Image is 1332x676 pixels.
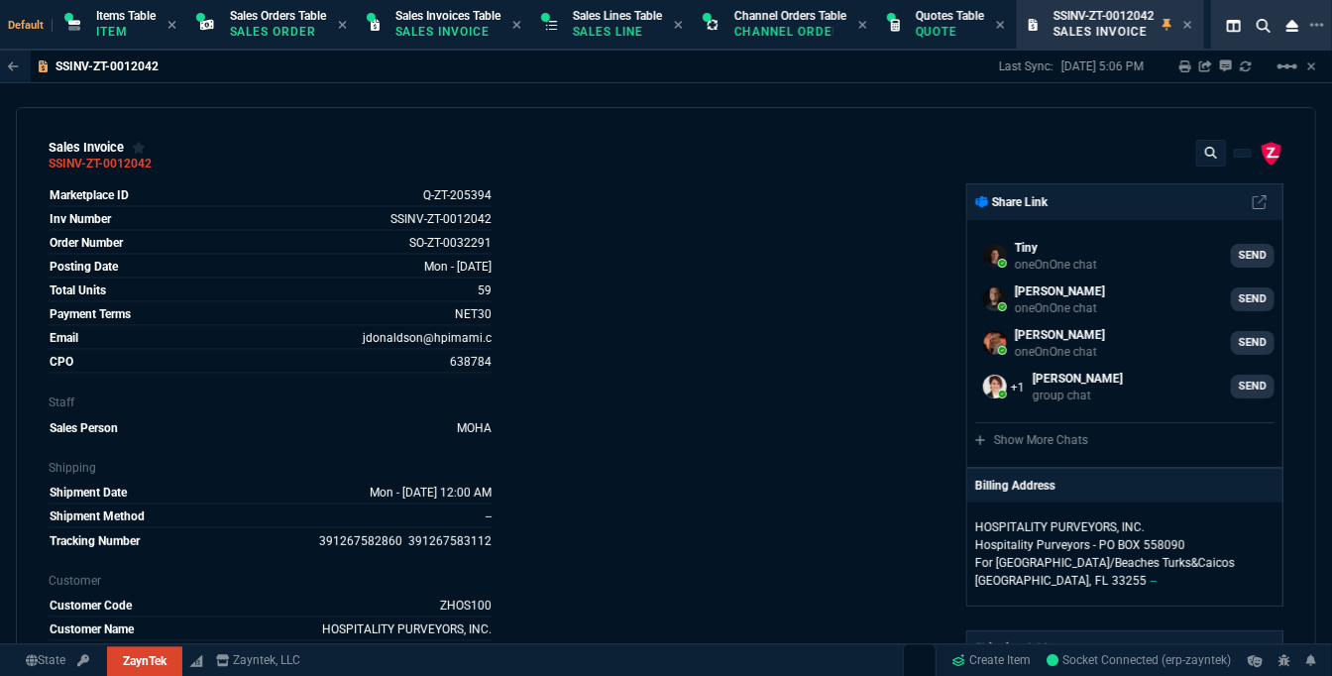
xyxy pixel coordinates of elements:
[230,9,326,23] span: Sales Orders Table
[975,639,1069,657] p: Shipping Address
[1048,652,1232,670] a: K58VmCeoX9cl0ql2AADL
[49,643,493,665] tr: undefined
[390,212,492,226] a: See Marketplace Order
[1249,14,1278,38] nx-icon: Search
[49,163,152,166] a: SSINV-ZT-0012042
[55,58,159,74] p: SSINV-ZT-0012042
[50,307,131,321] span: Payment Terms
[49,572,493,590] p: Customer
[1015,300,1105,316] p: oneOnOne chat
[424,260,492,274] span: Posting Date
[457,421,492,435] span: MOHA
[1095,574,1108,588] span: FL
[1231,244,1275,268] a: SEND
[8,59,19,73] nx-icon: Back to Table
[49,459,493,477] p: Shipping
[210,652,307,670] a: msbcCompanyName
[975,536,1275,554] p: Hospitality Purveyors - PO BOX 558090
[858,18,867,34] nx-icon: Close Tab
[50,283,106,297] span: Total Units
[1307,58,1316,74] a: Hide Workbench
[1231,375,1275,398] a: SEND
[49,185,493,207] tr: See Marketplace Order
[478,283,492,297] span: 59
[674,18,683,34] nx-icon: Close Tab
[49,304,493,326] tr: undefined
[71,652,95,670] a: API TOKEN
[49,507,493,528] tr: undefined
[50,534,140,548] span: Tracking Number
[440,599,492,613] span: ZHOS100
[20,652,71,670] a: Global State
[996,18,1005,34] nx-icon: Close Tab
[50,188,129,202] span: Marketplace ID
[1183,18,1192,34] nx-icon: Close Tab
[49,140,146,156] div: Sales Invoice
[96,9,156,23] span: Items Table
[975,574,1091,588] span: [GEOGRAPHIC_DATA],
[49,328,493,350] tr: jdonaldson@hpimami.com
[573,24,662,40] p: Sales Line
[49,233,493,255] tr: See Marketplace Order
[975,433,1088,447] a: Show More Chats
[975,518,1165,536] p: HOSPITALITY PURVEYORS, INC.
[1015,257,1097,273] p: oneOnOne chat
[319,534,492,548] a: 391267582860 391267583112
[1054,24,1153,40] p: Sales Invoice
[49,209,493,231] tr: See Marketplace Order
[50,355,73,369] span: CPO
[1015,239,1097,257] p: Tiny
[944,646,1040,676] a: Create Item
[1231,331,1275,355] a: SEND
[1310,16,1324,35] nx-icon: Open New Tab
[1151,574,1157,588] span: --
[450,355,492,369] span: jdonaldson@hpimami.com
[975,193,1048,211] p: Share Link
[50,421,118,435] span: Sales Person
[1033,370,1123,388] p: [PERSON_NAME]
[49,620,493,641] tr: undefined
[50,260,118,274] span: Posting Date
[975,323,1275,363] a: mohammed.wafek@fornida.com
[49,257,493,279] tr: Posting Date
[1048,654,1232,668] span: Socket Connected (erp-zayntek)
[370,486,492,500] span: 2025-07-21T00:00:00.000Z
[49,281,493,302] tr: undefined
[1015,282,1105,300] p: [PERSON_NAME]
[49,394,493,411] p: Staff
[8,19,53,32] span: Default
[975,236,1275,276] a: ryan.neptune@fornida.com
[49,418,493,438] tr: undefined
[338,18,347,34] nx-icon: Close Tab
[1219,14,1249,38] nx-icon: Split Panels
[96,24,156,40] p: Item
[1278,14,1306,38] nx-icon: Close Workbench
[1015,344,1105,360] p: oneOnOne chat
[49,483,493,505] tr: undefined
[49,531,493,551] tr: undefined
[49,596,493,618] tr: undefined
[50,599,132,613] span: Customer Code
[50,212,111,226] span: Inv Number
[1061,58,1144,74] p: [DATE] 5:06 PM
[49,352,493,374] tr: jdonaldson@hpimami.com
[1033,388,1123,403] p: group chat
[975,367,1275,406] a: seti.shadab@fornida.com,Brian.Over@fornida.com
[734,24,833,40] p: Channel Order
[999,58,1061,74] p: Last Sync:
[734,9,846,23] span: Channel Orders Table
[363,331,492,345] span: jdonaldson@hpimami.com
[512,18,521,34] nx-icon: Close Tab
[975,554,1275,572] p: For [GEOGRAPHIC_DATA]/Beaches Turks&Caicos
[916,9,984,23] span: Quotes Table
[167,18,176,34] nx-icon: Close Tab
[975,477,1055,495] p: Billing Address
[132,140,146,156] div: Add to Watchlist
[50,622,134,636] span: Customer Name
[322,622,492,636] a: HOSPITALITY PURVEYORS, INC.
[423,188,492,202] span: See Marketplace Order
[1231,287,1275,311] a: SEND
[50,509,145,523] span: Shipment Method
[975,280,1275,319] a: Chris.Hernandez@fornida.com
